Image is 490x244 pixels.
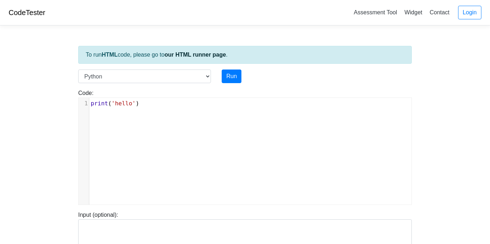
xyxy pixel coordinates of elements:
[91,100,139,107] span: ( )
[427,6,452,18] a: Contact
[79,99,89,108] div: 1
[351,6,400,18] a: Assessment Tool
[222,70,241,83] button: Run
[401,6,425,18] a: Widget
[91,100,108,107] span: print
[73,89,417,205] div: Code:
[78,46,412,64] div: To run code, please go to .
[458,6,481,19] a: Login
[102,52,117,58] strong: HTML
[112,100,136,107] span: 'hello'
[9,9,45,16] a: CodeTester
[165,52,226,58] a: our HTML runner page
